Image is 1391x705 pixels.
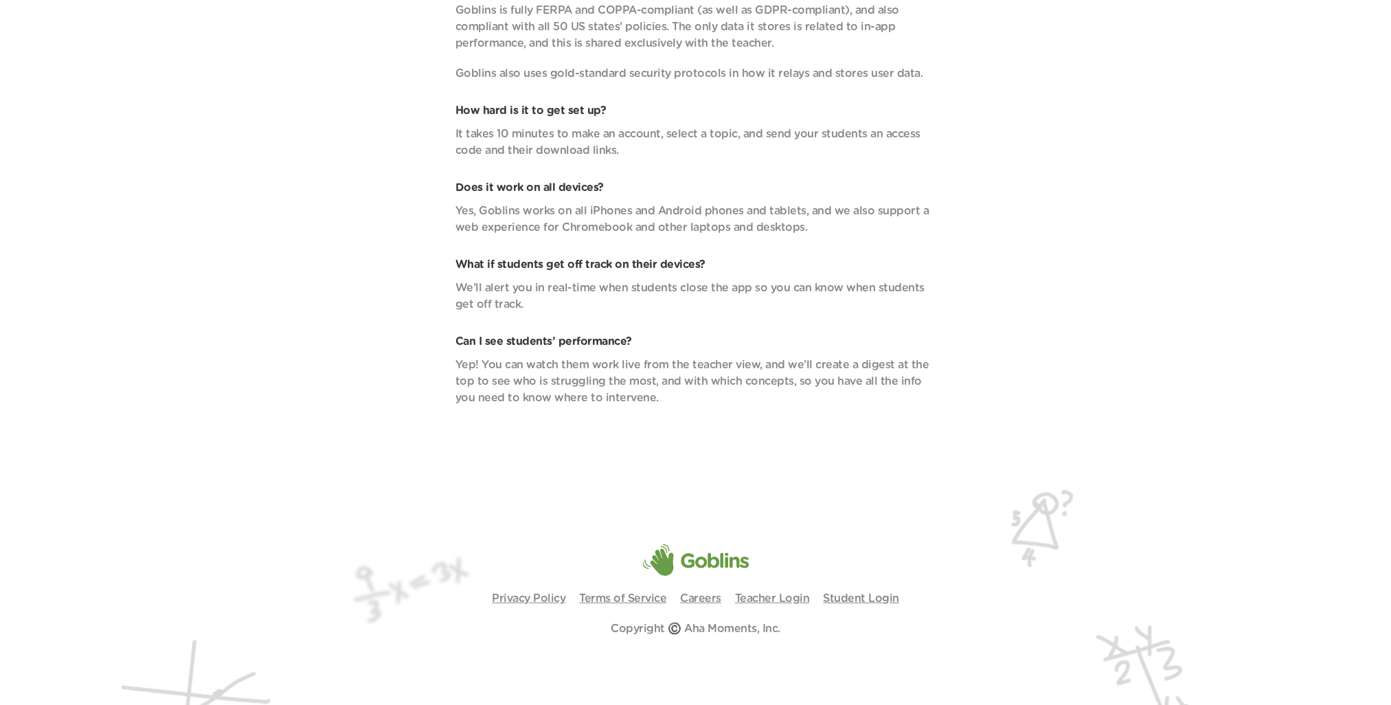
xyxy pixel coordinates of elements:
a: Student Login [823,593,899,604]
p: Does it work on all devices? [455,179,936,196]
p: Can I see students’ performance? [455,333,936,350]
p: Goblins also uses gold-standard security protocols in how it relays and stores user data. [455,65,936,82]
a: Terms of Service [579,593,666,604]
p: What if students get off track on their devices? [455,256,936,273]
p: How hard is it to get set up? [455,102,936,119]
a: Careers [680,593,721,604]
p: Yes, Goblins works on all iPhones and Android phones and tablets, and we also support a web exper... [455,203,936,236]
a: Privacy Policy [492,593,565,604]
p: It takes 10 minutes to make an account, select a topic, and send your students an access code and... [455,126,936,159]
a: Teacher Login [735,593,810,604]
p: Yep! You can watch them work live from the teacher view, and we’ll create a digest at the top to ... [455,357,936,406]
p: We’ll alert you in real-time when students close the app so you can know when students get off tr... [455,280,936,313]
p: Copyright ©️ Aha Moments, Inc. [611,620,780,637]
p: Goblins is fully FERPA and COPPA-compliant (as well as GDPR-compliant), and also compliant with a... [455,2,936,52]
